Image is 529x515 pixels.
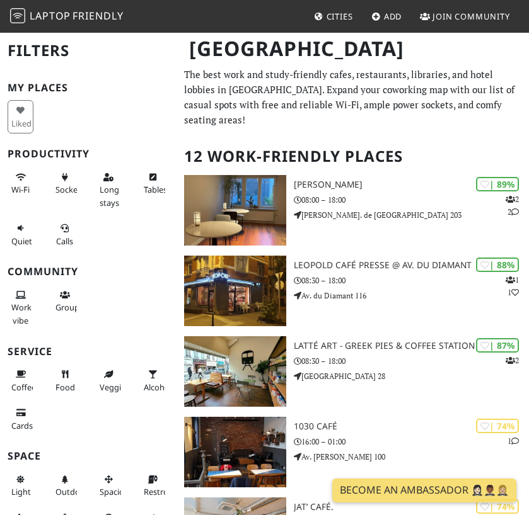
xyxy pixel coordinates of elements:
button: Veggie [96,364,122,397]
span: Quiet [11,235,32,247]
p: 2 2 [506,193,519,217]
span: Credit cards [11,420,33,431]
button: Work vibe [8,285,33,331]
button: Restroom [140,469,166,502]
h3: [PERSON_NAME] [294,179,529,190]
div: | 89% [476,177,519,191]
span: Friendly [73,9,123,23]
div: | 74% [476,499,519,514]
span: Restroom [144,486,181,497]
button: Tables [140,167,166,200]
p: The best work and study-friendly cafes, restaurants, libraries, and hotel lobbies in [GEOGRAPHIC_... [184,67,521,127]
span: Group tables [55,302,83,313]
button: Spacious [96,469,122,502]
span: Veggie [100,382,125,393]
h3: Latté Art - Greek Pies & Coffee Station [294,341,529,351]
button: Alcohol [140,364,166,397]
p: 1 1 [506,274,519,298]
h3: My Places [8,82,169,94]
a: Jackie | 89% 22 [PERSON_NAME] 08:00 – 18:00 [PERSON_NAME]. de [GEOGRAPHIC_DATA] 203 [177,175,529,246]
img: Latté Art - Greek Pies & Coffee Station [184,336,286,407]
span: Long stays [100,184,119,208]
span: Spacious [100,486,133,497]
a: Join Community [415,5,515,28]
button: Light [8,469,33,502]
span: Outdoor area [55,486,88,497]
div: | 87% [476,338,519,353]
span: Stable Wi-Fi [11,184,30,195]
button: Quiet [8,218,33,251]
h3: 1030 Café [294,421,529,432]
button: Cards [8,402,33,436]
h3: JAT’ Café. [294,502,529,512]
p: [GEOGRAPHIC_DATA] 28 [294,370,529,382]
span: People working [11,302,32,325]
p: 1 [508,435,519,447]
p: 16:00 – 01:00 [294,436,529,448]
button: Groups [52,285,78,318]
a: Add [366,5,407,28]
span: Alcohol [144,382,171,393]
a: Leopold Café Presse @ Av. du Diamant | 88% 11 Leopold Café Presse @ Av. du Diamant 08:30 – 18:00 ... [177,256,529,326]
button: Coffee [8,364,33,397]
h2: 12 Work-Friendly Places [184,137,521,176]
h2: Filters [8,31,169,70]
a: Become an Ambassador 🤵🏻‍♀️🤵🏾‍♂️🤵🏼‍♀️ [332,478,516,502]
div: | 74% [476,419,519,433]
p: Av. [PERSON_NAME] 100 [294,451,529,463]
span: Food [55,382,75,393]
button: Outdoor [52,469,78,502]
img: Leopold Café Presse @ Av. du Diamant [184,256,286,326]
p: [PERSON_NAME]. de [GEOGRAPHIC_DATA] 203 [294,209,529,221]
p: 08:30 – 18:00 [294,274,529,286]
button: Long stays [96,167,122,213]
button: Sockets [52,167,78,200]
p: 2 [506,354,519,366]
button: Food [52,364,78,397]
a: Cities [309,5,358,28]
span: Work-friendly tables [144,184,167,195]
h1: [GEOGRAPHIC_DATA] [179,31,521,66]
img: LaptopFriendly [10,8,25,23]
h3: Productivity [8,148,169,160]
span: Add [384,11,402,22]
h3: Space [8,450,169,462]
p: 08:00 – 18:00 [294,194,529,206]
span: Join Community [433,11,510,22]
p: Av. du Diamant 116 [294,290,529,302]
img: Jackie [184,175,286,246]
img: 1030 Café [184,417,286,487]
span: Power sockets [55,184,84,195]
button: Calls [52,218,78,251]
button: Wi-Fi [8,167,33,200]
h3: Leopold Café Presse @ Av. du Diamant [294,260,529,271]
span: Video/audio calls [56,235,73,247]
a: LaptopFriendly LaptopFriendly [10,6,124,28]
span: Coffee [11,382,36,393]
div: | 88% [476,257,519,272]
p: 08:30 – 18:00 [294,355,529,367]
h3: Service [8,346,169,358]
span: Laptop [30,9,71,23]
a: Latté Art - Greek Pies & Coffee Station | 87% 2 Latté Art - Greek Pies & Coffee Station 08:30 – 1... [177,336,529,407]
a: 1030 Café | 74% 1 1030 Café 16:00 – 01:00 Av. [PERSON_NAME] 100 [177,417,529,487]
h3: Community [8,266,169,278]
span: Natural light [11,486,31,497]
span: Cities [327,11,353,22]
